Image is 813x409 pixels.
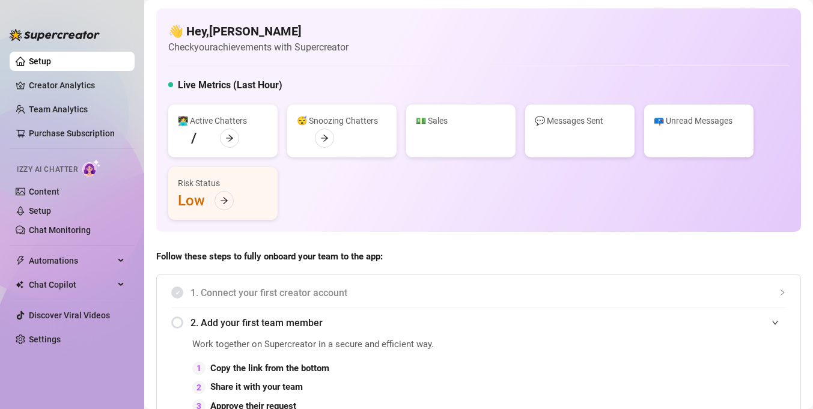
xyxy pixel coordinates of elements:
[29,76,125,95] a: Creator Analytics
[29,206,51,216] a: Setup
[190,285,786,300] span: 1. Connect your first creator account
[29,56,51,66] a: Setup
[297,114,387,127] div: 😴 Snoozing Chatters
[29,251,114,270] span: Automations
[171,278,786,308] div: 1. Connect your first creator account
[17,164,78,175] span: Izzy AI Chatter
[220,196,228,205] span: arrow-right
[225,134,234,142] span: arrow-right
[29,311,110,320] a: Discover Viral Videos
[535,114,625,127] div: 💬 Messages Sent
[654,114,744,127] div: 📪 Unread Messages
[29,105,88,114] a: Team Analytics
[178,78,282,92] h5: Live Metrics (Last Hour)
[192,362,206,375] div: 1
[29,335,61,344] a: Settings
[772,319,779,326] span: expanded
[178,114,268,127] div: 👩‍💻 Active Chatters
[178,177,268,190] div: Risk Status
[29,225,91,235] a: Chat Monitoring
[210,381,303,392] strong: Share it with your team
[320,134,329,142] span: arrow-right
[171,308,786,338] div: 2. Add your first team member
[16,256,25,265] span: thunderbolt
[16,280,23,289] img: Chat Copilot
[192,338,516,352] span: Work together on Supercreator in a secure and efficient way.
[10,29,100,41] img: logo-BBDzfeDw.svg
[168,40,349,55] article: Check your achievements with Supercreator
[29,275,114,294] span: Chat Copilot
[29,187,59,196] a: Content
[156,251,383,262] strong: Follow these steps to fully onboard your team to the app:
[416,114,506,127] div: 💵 Sales
[192,381,206,394] div: 2
[29,124,125,143] a: Purchase Subscription
[168,23,349,40] h4: 👋 Hey, [PERSON_NAME]
[210,363,329,374] strong: Copy the link from the bottom
[82,159,101,177] img: AI Chatter
[190,315,786,330] span: 2. Add your first team member
[779,289,786,296] span: collapsed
